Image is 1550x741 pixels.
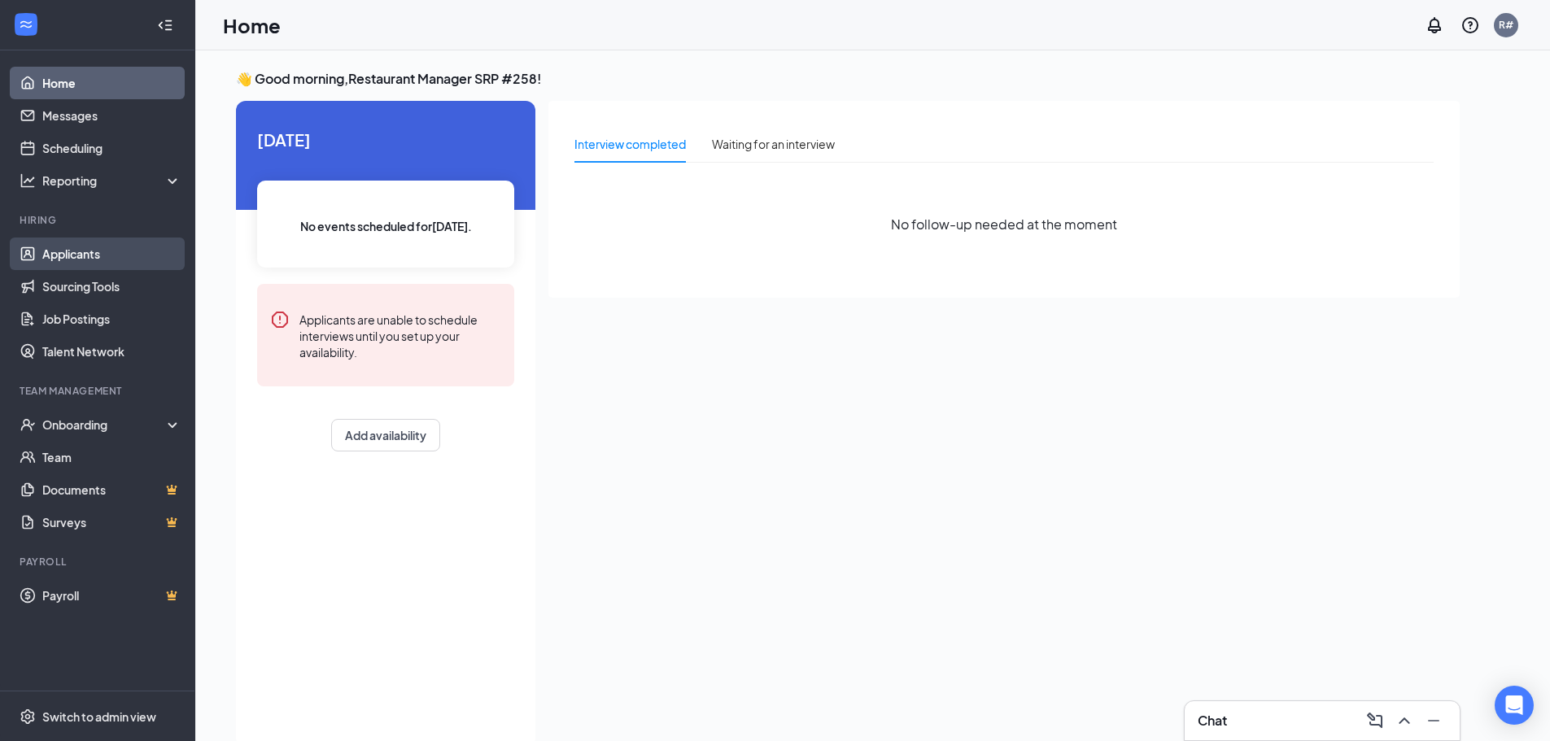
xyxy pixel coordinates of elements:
[20,384,178,398] div: Team Management
[1362,708,1388,734] button: ComposeMessage
[42,441,181,473] a: Team
[42,99,181,132] a: Messages
[42,335,181,368] a: Talent Network
[1460,15,1480,35] svg: QuestionInfo
[42,579,181,612] a: PayrollCrown
[20,416,36,433] svg: UserCheck
[20,172,36,189] svg: Analysis
[1425,15,1444,35] svg: Notifications
[223,11,281,39] h1: Home
[1365,711,1385,730] svg: ComposeMessage
[331,419,440,451] button: Add availability
[42,132,181,164] a: Scheduling
[257,127,514,152] span: [DATE]
[20,708,36,725] svg: Settings
[1391,708,1417,734] button: ChevronUp
[157,17,173,33] svg: Collapse
[42,172,182,189] div: Reporting
[18,16,34,33] svg: WorkstreamLogo
[1499,18,1513,32] div: R#
[574,135,686,153] div: Interview completed
[299,310,501,360] div: Applicants are unable to schedule interviews until you set up your availability.
[20,213,178,227] div: Hiring
[236,70,1460,88] h3: 👋 Good morning, Restaurant Manager SRP #258 !
[42,238,181,270] a: Applicants
[1495,686,1534,725] div: Open Intercom Messenger
[300,217,472,235] span: No events scheduled for [DATE] .
[1424,711,1443,730] svg: Minimize
[42,416,168,433] div: Onboarding
[42,473,181,506] a: DocumentsCrown
[891,214,1117,234] span: No follow-up needed at the moment
[270,310,290,329] svg: Error
[1395,711,1414,730] svg: ChevronUp
[712,135,835,153] div: Waiting for an interview
[42,67,181,99] a: Home
[42,270,181,303] a: Sourcing Tools
[1421,708,1447,734] button: Minimize
[1198,712,1227,730] h3: Chat
[42,506,181,538] a: SurveysCrown
[42,303,181,335] a: Job Postings
[42,708,156,725] div: Switch to admin view
[20,555,178,569] div: Payroll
